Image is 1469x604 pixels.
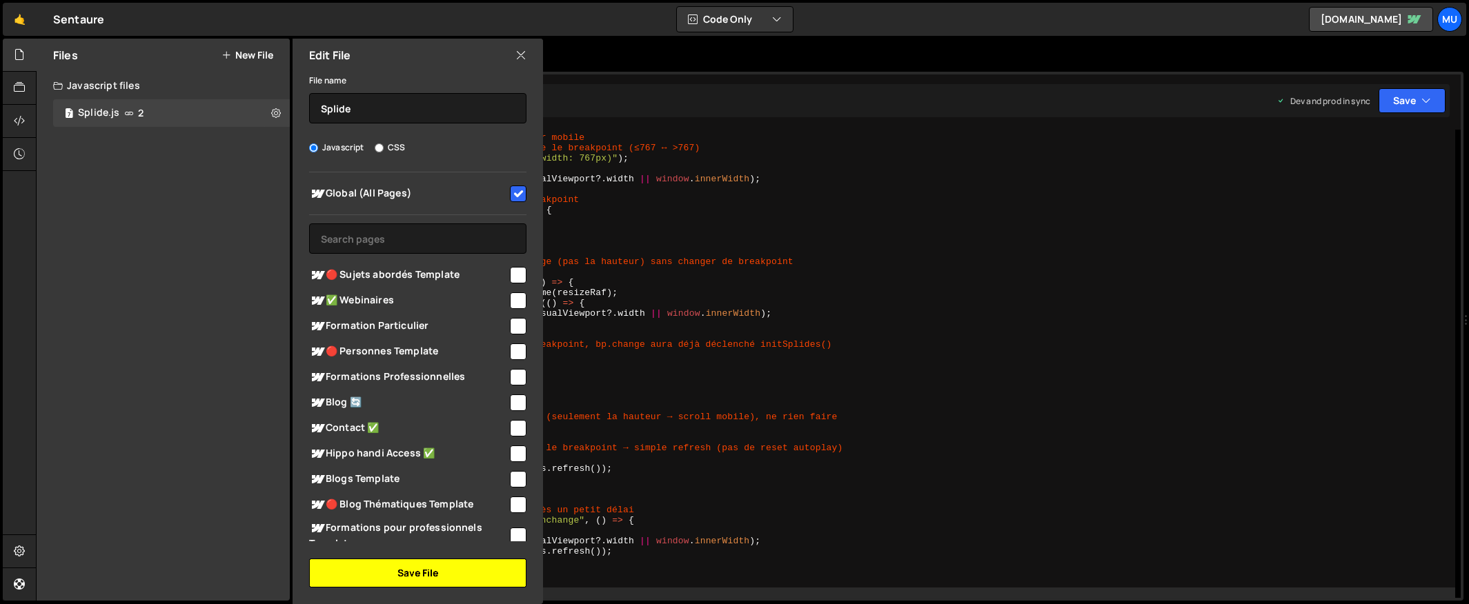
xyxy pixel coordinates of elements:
input: Javascript [309,143,318,152]
span: Blogs Template [309,471,508,487]
span: Global (All Pages) [309,185,508,202]
button: Save File [309,558,526,587]
div: 16397/44356.js [53,99,290,127]
div: Splide.js [78,107,119,119]
span: Formations Professionnelles [309,369,508,385]
h2: Files [53,48,78,63]
input: Search pages [309,223,526,254]
span: 2 [138,108,144,119]
span: Hippo handi Access ✅ [309,445,508,462]
button: Save [1379,88,1446,113]
label: Javascript [309,141,364,154]
label: File name [309,74,346,88]
div: Sentaure [53,11,104,28]
button: New File [221,50,273,61]
button: Code Only [677,7,793,32]
div: Javascript files [37,72,290,99]
span: Contact ✅ [309,420,508,436]
span: Formation Particulier [309,318,508,334]
input: CSS [375,143,384,152]
a: 🤙 [3,3,37,36]
a: [DOMAIN_NAME] [1309,7,1433,32]
a: Mu [1437,7,1462,32]
label: CSS [375,141,405,154]
input: Name [309,93,526,123]
h2: Edit File [309,48,351,63]
span: 🔴 Blog Thématiques Template [309,496,508,513]
span: Blog 🔄 [309,394,508,411]
span: Formations pour professionnels Template [309,520,508,550]
span: 7 [65,109,73,120]
span: ✅ Webinaires [309,292,508,309]
div: Dev and prod in sync [1276,95,1370,107]
span: 🔴 Sujets abordés Template [309,267,508,283]
span: 🔴 Personnes Template [309,343,508,360]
